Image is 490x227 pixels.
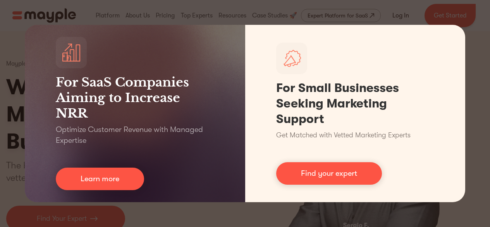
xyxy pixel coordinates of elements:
[276,130,411,140] p: Get Matched with Vetted Marketing Experts
[276,162,382,185] a: Find your expert
[56,168,144,190] a: Learn more
[276,80,435,127] h1: For Small Businesses Seeking Marketing Support
[56,75,214,121] h3: For SaaS Companies Aiming to Increase NRR
[56,124,214,146] p: Optimize Customer Revenue with Managed Expertise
